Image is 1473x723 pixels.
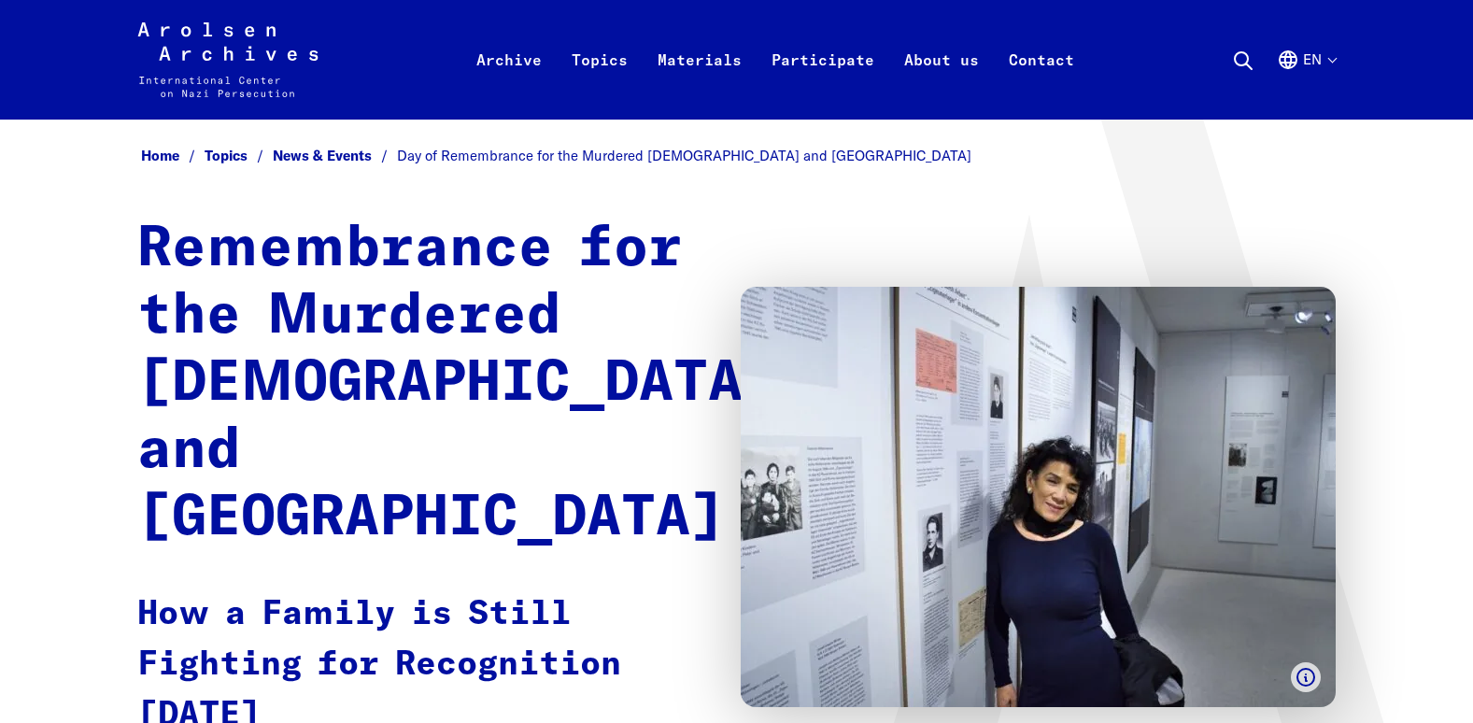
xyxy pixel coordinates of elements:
a: Topics [205,147,273,164]
a: Materials [643,45,757,120]
button: English, language selection [1277,49,1336,116]
a: Participate [757,45,889,120]
nav: Breadcrumb [137,142,1335,171]
a: About us [889,45,994,120]
nav: Primary [461,22,1089,97]
a: News & Events [273,147,397,164]
a: Home [141,147,205,164]
strong: Remembrance for the Murdered [DEMOGRAPHIC_DATA] and [GEOGRAPHIC_DATA] [137,221,777,546]
a: Contact [994,45,1089,120]
img: Ramona Sendlinger visiting an exhibition at the Munich Documentation Center for the History of Na... [741,287,1335,707]
a: Archive [461,45,557,120]
button: Show caption [1291,662,1321,692]
a: Topics [557,45,643,120]
span: Day of Remembrance for the Murdered [DEMOGRAPHIC_DATA] and [GEOGRAPHIC_DATA] [397,147,971,164]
